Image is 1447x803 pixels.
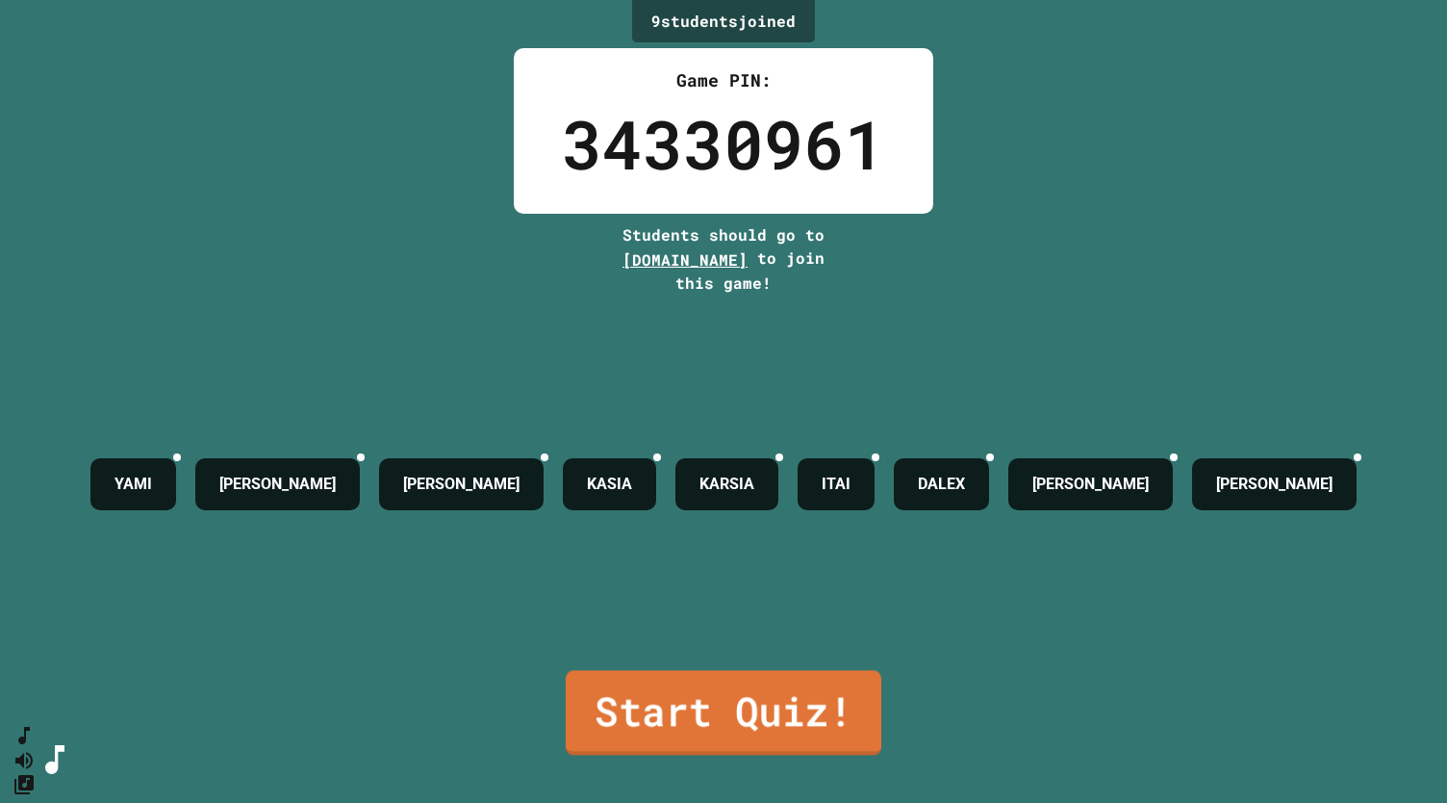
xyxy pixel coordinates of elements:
[1216,473,1333,496] h4: [PERSON_NAME]
[918,473,965,496] h4: DALEX
[13,724,36,748] button: SpeedDial basic example
[114,473,152,496] h4: YAMI
[403,473,520,496] h4: [PERSON_NAME]
[603,223,844,295] div: Students should go to to join this game!
[219,473,336,496] h4: [PERSON_NAME]
[13,748,36,772] button: Mute music
[562,67,885,93] div: Game PIN:
[1032,473,1149,496] h4: [PERSON_NAME]
[13,772,36,796] button: Change Music
[622,249,748,270] span: [DOMAIN_NAME]
[566,670,881,755] a: Start Quiz!
[699,473,754,496] h4: KARSIA
[822,473,850,496] h4: ITAI
[587,473,632,496] h4: KASIA
[562,93,885,194] div: 34330961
